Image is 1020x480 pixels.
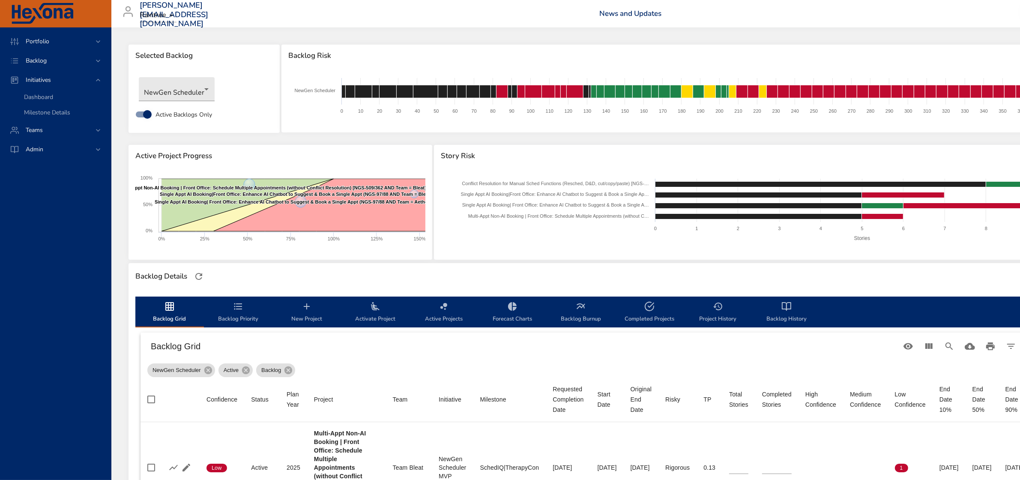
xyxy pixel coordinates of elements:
[942,108,950,114] text: 320
[640,108,648,114] text: 160
[602,108,610,114] text: 140
[218,366,244,375] span: Active
[526,108,534,114] text: 100
[24,108,70,117] span: Milestone Details
[553,463,583,472] div: [DATE]
[278,301,336,324] span: New Project
[147,363,215,377] div: NewGen Scheduler
[895,389,926,410] div: Sort
[703,394,715,405] span: TP
[923,108,931,114] text: 310
[119,185,426,190] text: Multi-Appt Non-AI Booking | Front Office: Schedule Multiple Appointments (without Conflict Resolu...
[24,93,53,101] span: Dashboard
[939,336,960,357] button: Search
[393,394,408,405] div: Team
[135,51,273,60] span: Selected Backlog
[462,202,649,207] text: Single Appt AI Booking| Front Office: Enhance AI Chatbot to Suggest & Book a Single A…
[143,202,153,207] text: 50%
[414,236,426,241] text: 150%
[256,363,295,377] div: Backlog
[762,389,792,410] div: Sort
[980,336,1001,357] button: Print
[999,108,1006,114] text: 350
[715,108,723,114] text: 200
[778,226,781,231] text: 3
[147,366,206,375] span: NewGen Scheduler
[251,394,269,405] div: Sort
[703,463,715,472] div: 0.13
[805,464,819,472] span: 0
[200,236,209,241] text: 25%
[480,463,539,472] div: SchedIQ|TherapyCon
[19,37,56,45] span: Portfolio
[553,384,583,415] div: Requested Completion Date
[654,226,657,231] text: 0
[19,126,50,134] span: Teams
[135,152,425,160] span: Active Project Progress
[140,9,176,22] div: Raintree
[151,339,898,353] h6: Backlog Grid
[820,226,822,231] text: 4
[689,301,747,324] span: Project History
[772,108,780,114] text: 230
[552,301,610,324] span: Backlog Burnup
[665,394,680,405] div: Risky
[972,463,992,472] div: [DATE]
[980,108,987,114] text: 340
[895,389,926,410] div: Low Confidence
[314,394,379,405] span: Project
[358,108,363,114] text: 10
[146,228,153,233] text: 0%
[854,235,870,241] text: Stories
[961,108,969,114] text: 330
[468,213,649,219] text: Multi-Appt Non-AI Booking | Front Office: Schedule Multiple Appointments (without C…
[371,236,383,241] text: 125%
[960,336,980,357] button: Download CSV
[434,108,439,114] text: 50
[141,301,199,324] span: Backlog Grid
[944,226,946,231] text: 7
[415,301,473,324] span: Active Projects
[939,463,959,472] div: [DATE]
[377,108,382,114] text: 20
[158,236,165,241] text: 0%
[294,88,335,93] text: NewGen Scheduler
[256,366,286,375] span: Backlog
[461,192,649,197] text: Single Appt AI Booking|Front Office: Enhance AI Chatbot to Suggest & Book a Single Ap…
[452,108,458,114] text: 60
[598,389,617,410] div: Start Date
[729,389,748,410] div: Total Stories
[599,9,661,18] a: News and Updates
[805,389,836,410] div: Sort
[902,226,905,231] text: 6
[314,394,333,405] div: Sort
[678,108,685,114] text: 180
[251,394,269,405] div: Status
[631,463,652,472] div: [DATE]
[287,389,300,410] div: Sort
[791,108,799,114] text: 240
[564,108,572,114] text: 120
[861,226,864,231] text: 5
[631,384,652,415] div: Original End Date
[439,394,461,405] div: Initiative
[155,199,431,204] text: Single Appt AI Booking| Front Office: Enhance AI Chatbot to Suggest & Book a Single Appt (NGS-97/...
[218,363,253,377] div: Active
[393,394,425,405] span: Team
[346,301,404,324] span: Activate Project
[829,108,836,114] text: 260
[439,394,461,405] div: Sort
[703,394,711,405] div: TP
[139,77,215,101] div: NewGen Scheduler
[659,108,667,114] text: 170
[192,270,205,283] button: Refresh Page
[480,394,506,405] div: Sort
[140,1,209,29] h3: [PERSON_NAME][EMAIL_ADDRESS][DOMAIN_NAME]
[287,463,300,472] div: 2025
[850,464,863,472] span: 0
[918,336,939,357] button: View Columns
[762,389,792,410] span: Completed Stories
